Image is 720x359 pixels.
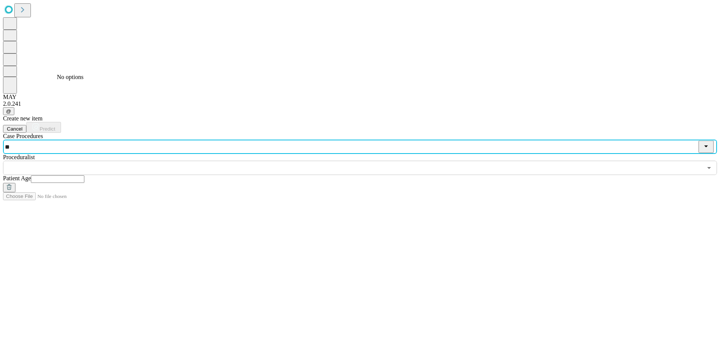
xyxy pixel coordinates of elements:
[3,133,43,139] span: Scheduled Procedure
[3,175,31,181] span: Patient Age
[704,163,714,173] button: Open
[3,94,717,100] div: MAY
[699,141,714,153] button: Close
[3,125,26,133] button: Cancel
[7,126,23,132] span: Cancel
[6,108,11,114] span: @
[3,115,43,122] span: Create new item
[40,126,55,132] span: Predict
[26,122,61,133] button: Predict
[3,107,14,115] button: @
[3,100,717,107] div: 2.0.241
[3,154,35,160] span: Proceduralist
[57,74,259,81] div: No options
